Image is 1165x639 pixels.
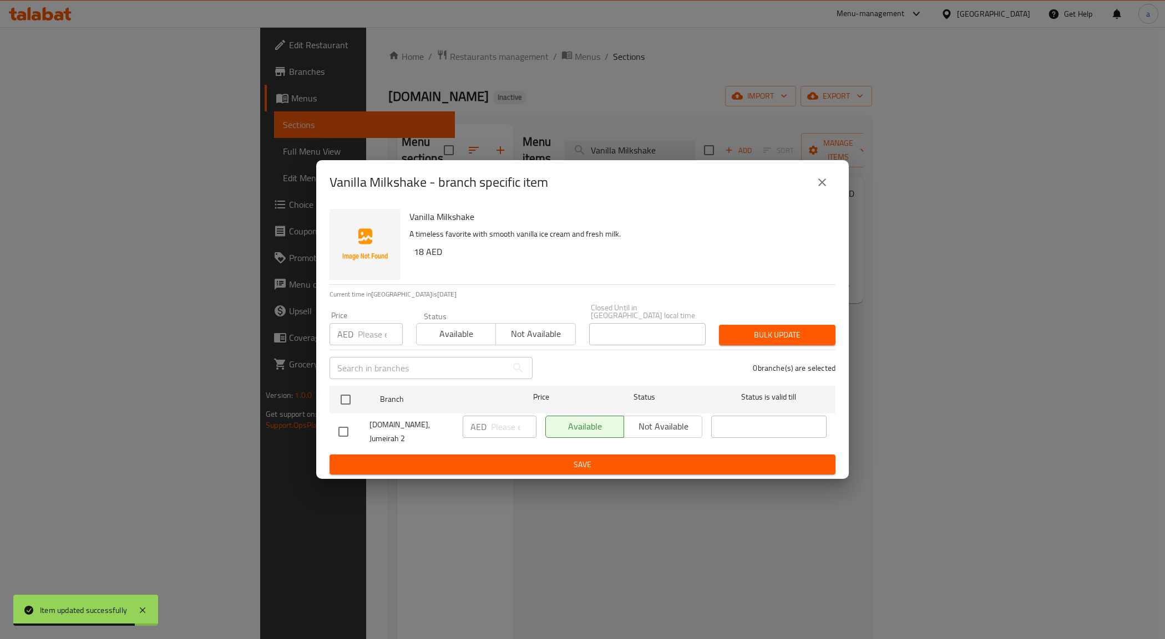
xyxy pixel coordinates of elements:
[409,209,827,224] h6: Vanilla Milkshake
[495,323,575,345] button: Not available
[40,604,127,616] div: Item updated successfully
[587,390,702,404] span: Status
[330,289,835,299] p: Current time in [GEOGRAPHIC_DATA] is [DATE]
[330,357,507,379] input: Search in branches
[719,325,835,345] button: Bulk update
[416,323,496,345] button: Available
[338,458,827,472] span: Save
[728,328,827,342] span: Bulk update
[330,173,548,191] h2: Vanilla Milkshake - branch specific item
[470,420,487,433] p: AED
[358,323,403,345] input: Please enter price
[414,244,827,259] h6: 18 AED
[753,362,835,374] p: 0 branche(s) are selected
[500,326,571,342] span: Not available
[421,326,492,342] span: Available
[380,392,495,406] span: Branch
[491,416,536,438] input: Please enter price
[409,227,827,241] p: A timeless favorite with smooth vanilla ice cream and fresh milk.
[504,390,578,404] span: Price
[330,209,401,280] img: Vanilla Milkshake
[337,328,353,341] p: AED
[330,454,835,475] button: Save
[369,418,454,446] span: [DOMAIN_NAME], Jumeirah 2
[711,390,827,404] span: Status is valid till
[809,169,835,196] button: close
